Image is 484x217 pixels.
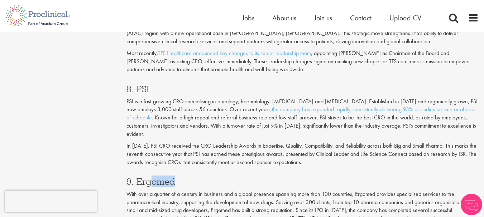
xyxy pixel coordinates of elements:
[314,13,332,23] a: Join us
[242,13,254,23] a: Jobs
[461,194,482,215] img: Chatbot
[126,177,479,186] h3: 9. Ergomed
[350,13,372,23] a: Contact
[272,13,296,23] a: About us
[126,49,479,74] p: Most recently, , appointing [PERSON_NAME] as Chairman of the Board and [PERSON_NAME] as acting CE...
[126,142,479,167] p: In [DATE], PSI CRO received the CRO Leadership Awards in Expertise, Quality, Compatibility, and R...
[389,13,421,23] a: Upload CV
[126,105,474,121] a: the company has expanded rapidly, consistently delivering 93% of studies on time or ahead of sche...
[126,84,479,94] h3: 8. PSI
[126,98,479,138] p: PSI is a fast-growing CRO specialising in oncology, haematology, [MEDICAL_DATA] and [MEDICAL_DATA...
[5,191,97,212] iframe: reCAPTCHA
[158,49,311,57] a: TFS Healthcare announced key changes to its senior leadership team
